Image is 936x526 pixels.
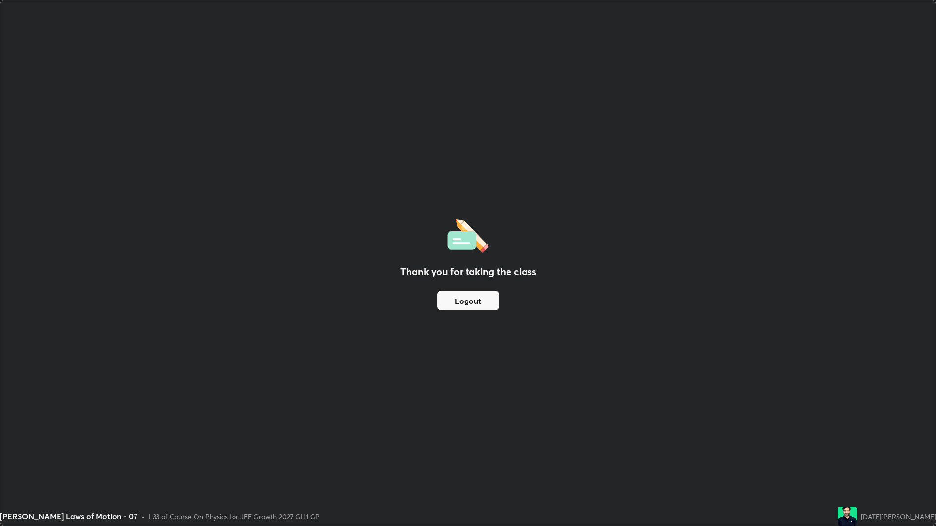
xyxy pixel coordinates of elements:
[447,216,489,253] img: offlineFeedback.1438e8b3.svg
[149,511,320,522] div: L33 of Course On Physics for JEE Growth 2027 GH1 GP
[141,511,145,522] div: •
[400,264,536,279] h2: Thank you for taking the class
[838,507,857,526] img: 332c5dbf4175476c80717257161a937d.jpg
[437,291,499,310] button: Logout
[861,511,936,522] div: [DATE][PERSON_NAME]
